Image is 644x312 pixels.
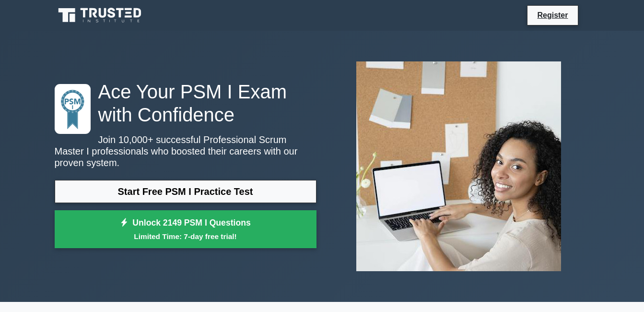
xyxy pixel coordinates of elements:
small: Limited Time: 7-day free trial! [67,231,304,242]
p: Join 10,000+ successful Professional Scrum Master I professionals who boosted their careers with ... [55,134,316,168]
a: Register [531,9,574,21]
h1: Ace Your PSM I Exam with Confidence [55,80,316,126]
a: Unlock 2149 PSM I QuestionsLimited Time: 7-day free trial! [55,210,316,249]
a: Start Free PSM I Practice Test [55,180,316,203]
